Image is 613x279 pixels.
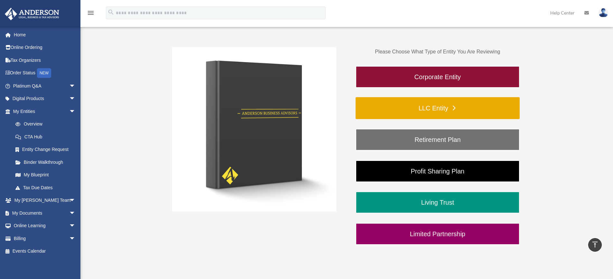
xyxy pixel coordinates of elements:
[9,118,85,131] a: Overview
[588,238,602,252] a: vertical_align_top
[356,160,520,182] a: Profit Sharing Plan
[69,79,82,93] span: arrow_drop_down
[5,194,85,207] a: My [PERSON_NAME] Teamarrow_drop_down
[69,92,82,106] span: arrow_drop_down
[5,105,85,118] a: My Entitiesarrow_drop_down
[69,105,82,118] span: arrow_drop_down
[5,28,85,41] a: Home
[69,207,82,220] span: arrow_drop_down
[5,232,85,245] a: Billingarrow_drop_down
[3,8,61,20] img: Anderson Advisors Platinum Portal
[599,8,608,17] img: User Pic
[5,92,85,105] a: Digital Productsarrow_drop_down
[5,245,85,258] a: Events Calendar
[69,232,82,245] span: arrow_drop_down
[5,219,85,232] a: Online Learningarrow_drop_down
[9,156,82,169] a: Binder Walkthrough
[9,169,85,181] a: My Blueprint
[5,41,85,54] a: Online Ordering
[356,129,520,151] a: Retirement Plan
[37,68,51,78] div: NEW
[356,223,520,245] a: Limited Partnership
[9,143,85,156] a: Entity Change Request
[87,11,95,17] a: menu
[107,9,115,16] i: search
[591,241,599,248] i: vertical_align_top
[69,219,82,233] span: arrow_drop_down
[5,54,85,67] a: Tax Organizers
[5,79,85,92] a: Platinum Q&Aarrow_drop_down
[356,97,520,119] a: LLC Entity
[5,207,85,219] a: My Documentsarrow_drop_down
[69,194,82,207] span: arrow_drop_down
[5,67,85,80] a: Order StatusNEW
[9,130,85,143] a: CTA Hub
[87,9,95,17] i: menu
[356,47,520,56] p: Please Choose What Type of Entity You Are Reviewing
[9,181,85,194] a: Tax Due Dates
[356,191,520,213] a: Living Trust
[356,66,520,88] a: Corporate Entity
